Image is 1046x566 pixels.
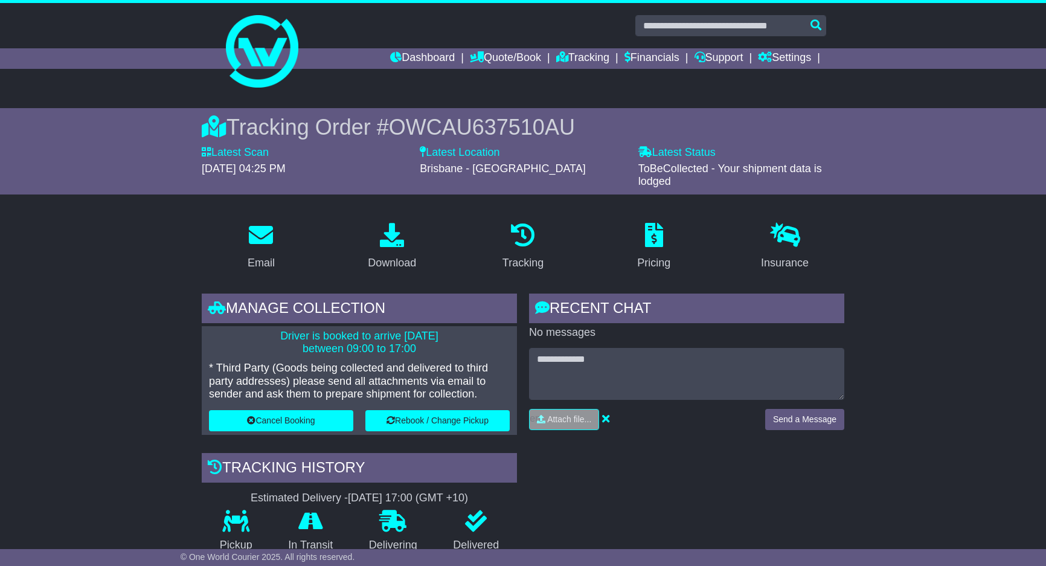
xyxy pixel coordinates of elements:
a: Insurance [753,219,817,275]
div: Insurance [761,255,809,271]
div: Tracking history [202,453,517,486]
p: Delivering [351,539,435,552]
p: Pickup [202,539,271,552]
span: [DATE] 04:25 PM [202,162,286,175]
div: Download [368,255,416,271]
button: Rebook / Change Pickup [365,410,510,431]
div: Manage collection [202,294,517,326]
a: Support [695,48,743,69]
div: Tracking [502,255,544,271]
label: Latest Scan [202,146,269,159]
span: OWCAU637510AU [389,115,575,140]
a: Download [360,219,424,275]
a: Pricing [629,219,678,275]
p: Delivered [435,539,518,552]
a: Settings [758,48,811,69]
div: Pricing [637,255,670,271]
a: Tracking [495,219,551,275]
span: Brisbane - [GEOGRAPHIC_DATA] [420,162,585,175]
p: In Transit [271,539,351,552]
a: Financials [624,48,679,69]
p: * Third Party (Goods being collected and delivered to third party addresses) please send all atta... [209,362,510,401]
div: RECENT CHAT [529,294,844,326]
span: © One World Courier 2025. All rights reserved. [181,552,355,562]
span: ToBeCollected - Your shipment data is lodged [638,162,822,188]
a: Tracking [556,48,609,69]
a: Email [240,219,283,275]
button: Cancel Booking [209,410,353,431]
a: Quote/Book [470,48,541,69]
p: Driver is booked to arrive [DATE] between 09:00 to 17:00 [209,330,510,356]
p: No messages [529,326,844,339]
label: Latest Status [638,146,716,159]
div: [DATE] 17:00 (GMT +10) [348,492,468,505]
a: Dashboard [390,48,455,69]
label: Latest Location [420,146,499,159]
button: Send a Message [765,409,844,430]
div: Estimated Delivery - [202,492,517,505]
div: Tracking Order # [202,114,844,140]
div: Email [248,255,275,271]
